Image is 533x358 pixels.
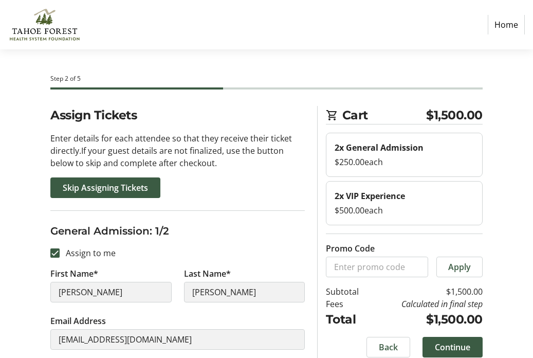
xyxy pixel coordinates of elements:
[60,247,116,259] label: Assign to me
[326,257,428,277] input: Enter promo code
[50,267,98,280] label: First Name*
[184,267,231,280] label: Last Name*
[371,285,483,298] td: $1,500.00
[366,337,410,357] button: Back
[335,156,474,168] div: $250.00 each
[326,242,375,255] label: Promo Code
[335,142,424,153] strong: 2x General Admission
[50,74,482,83] div: Step 2 of 5
[342,106,426,124] span: Cart
[326,298,371,310] td: Fees
[422,337,483,357] button: Continue
[436,257,483,277] button: Apply
[371,298,483,310] td: Calculated in final step
[50,315,106,327] label: Email Address
[50,132,305,169] p: Enter details for each attendee so that they receive their ticket directly. If your guest details...
[50,106,305,124] h2: Assign Tickets
[335,190,405,202] strong: 2x VIP Experience
[488,15,525,34] a: Home
[371,310,483,328] td: $1,500.00
[379,341,398,353] span: Back
[435,341,470,353] span: Continue
[326,310,371,328] td: Total
[426,106,483,124] span: $1,500.00
[448,261,471,273] span: Apply
[50,223,305,239] h3: General Admission: 1/2
[63,182,148,194] span: Skip Assigning Tickets
[8,4,81,45] img: Tahoe Forest Health System Foundation's Logo
[50,177,160,198] button: Skip Assigning Tickets
[326,285,371,298] td: Subtotal
[335,204,474,217] div: $500.00 each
